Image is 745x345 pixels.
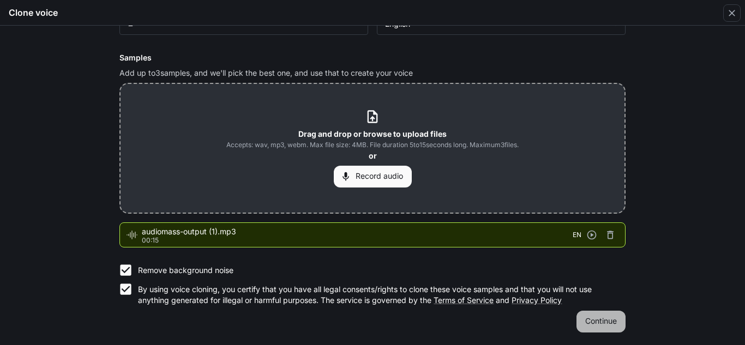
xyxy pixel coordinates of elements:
button: Record audio [334,166,412,187]
span: Accepts: wav, mp3, webm. Max file size: 4MB. File duration 5 to 15 seconds long. Maximum 3 files. [226,140,519,150]
b: Drag and drop or browse to upload files [298,129,447,138]
a: Privacy Policy [512,295,562,305]
span: EN [573,229,581,240]
span: audiomass-output (1).mp3 [142,226,573,237]
a: Terms of Service [434,295,494,305]
p: 00:15 [142,237,573,244]
button: Continue [576,311,626,332]
h6: Samples [119,52,626,63]
b: or [369,151,377,160]
p: By using voice cloning, you certify that you have all legal consents/rights to clone these voice ... [138,284,617,306]
p: Add up to 3 samples, and we'll pick the best one, and use that to create your voice [119,68,626,78]
h5: Clone voice [9,7,58,19]
p: Remove background noise [138,265,233,276]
